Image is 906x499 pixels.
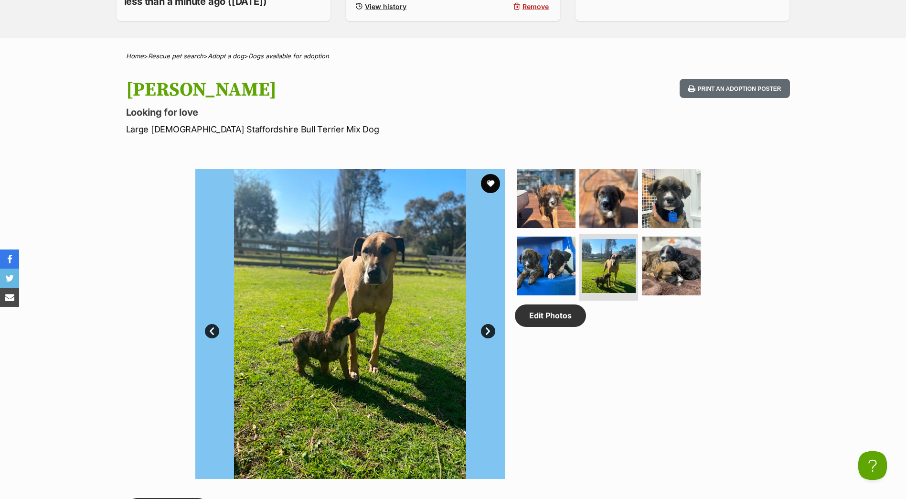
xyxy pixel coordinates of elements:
button: Print an adoption poster [680,79,789,98]
img: Photo of Dennis Reynolds [642,237,701,295]
a: Adopt a dog [208,52,244,60]
a: Edit Photos [515,304,586,326]
a: Home [126,52,144,60]
img: Photo of Dennis Reynolds [582,239,636,293]
img: Photo of Dennis Reynolds [642,169,701,228]
a: Next [481,324,495,338]
h1: [PERSON_NAME] [126,79,530,101]
p: Large [DEMOGRAPHIC_DATA] Staffordshire Bull Terrier Mix Dog [126,123,530,136]
span: View history [365,1,406,11]
iframe: Help Scout Beacon - Open [858,451,887,480]
span: Remove [522,1,549,11]
a: Dogs available for adoption [248,52,329,60]
button: favourite [481,174,500,193]
img: Photo of Dennis Reynolds [195,169,505,479]
a: Prev [205,324,219,338]
div: > > > [102,53,804,60]
a: Rescue pet search [148,52,203,60]
p: Looking for love [126,106,530,119]
img: Photo of Dennis Reynolds [517,237,576,295]
img: Photo of Dennis Reynolds [517,169,576,228]
img: Photo of Dennis Reynolds [579,169,638,228]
